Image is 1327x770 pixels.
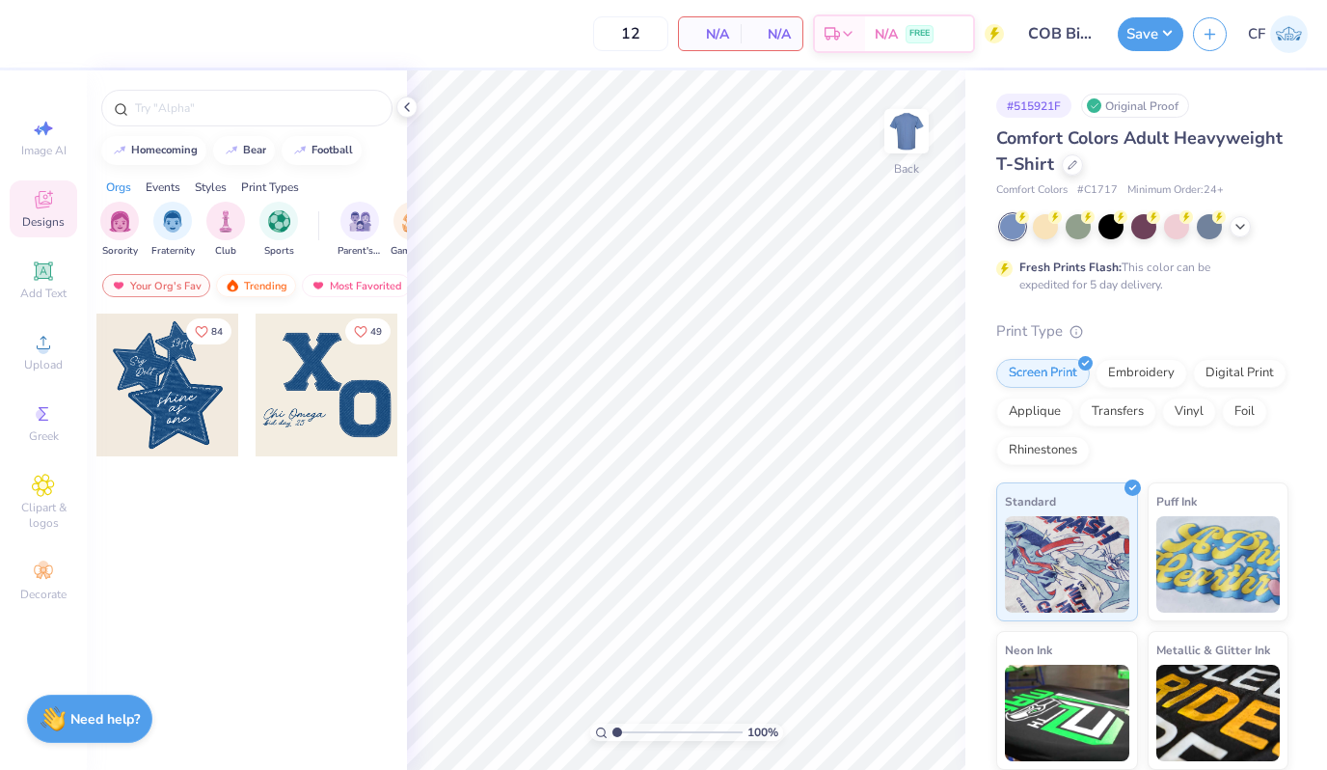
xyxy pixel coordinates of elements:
div: Rhinestones [996,436,1090,465]
button: Like [345,318,391,344]
span: Fraternity [151,244,195,259]
img: Back [887,112,926,151]
strong: Fresh Prints Flash: [1019,260,1122,275]
a: CF [1248,15,1308,53]
input: Untitled Design [1014,14,1108,53]
span: Image AI [21,143,67,158]
img: Cameryn Freeman [1270,15,1308,53]
span: Clipart & logos [10,500,77,531]
img: trend_line.gif [292,145,308,156]
div: Back [894,160,919,178]
button: filter button [100,202,139,259]
span: N/A [875,24,898,44]
img: trend_line.gif [224,145,239,156]
img: most_fav.gif [111,279,126,292]
button: filter button [259,202,298,259]
button: Save [1118,17,1183,51]
img: Club Image [215,210,236,233]
span: Upload [24,357,63,372]
div: filter for Club [206,202,245,259]
div: Vinyl [1162,398,1216,426]
span: CF [1248,23,1265,45]
span: Metallic & Glitter Ink [1156,640,1270,660]
div: filter for Parent's Weekend [338,202,382,259]
span: N/A [691,24,729,44]
div: Your Org's Fav [102,274,210,297]
div: Print Types [241,179,299,196]
button: filter button [391,202,435,259]
strong: Need help? [70,710,140,729]
span: Minimum Order: 24 + [1127,182,1224,199]
span: Standard [1005,491,1056,511]
div: # 515921F [996,94,1071,118]
button: filter button [206,202,245,259]
span: Decorate [20,587,67,602]
span: Puff Ink [1156,491,1197,511]
img: Puff Ink [1156,516,1281,613]
img: Neon Ink [1005,665,1129,761]
span: Game Day [391,244,435,259]
span: N/A [752,24,791,44]
button: filter button [151,202,195,259]
div: filter for Game Day [391,202,435,259]
img: Sorority Image [109,210,131,233]
img: most_fav.gif [311,279,326,292]
div: homecoming [131,145,198,155]
input: Try "Alpha" [133,98,380,118]
span: # C1717 [1077,182,1118,199]
button: homecoming [101,136,206,165]
input: – – [593,16,668,51]
span: Comfort Colors [996,182,1068,199]
div: Screen Print [996,359,1090,388]
img: Standard [1005,516,1129,613]
div: Trending [216,274,296,297]
img: Fraternity Image [162,210,183,233]
div: This color can be expedited for 5 day delivery. [1019,259,1257,293]
span: Parent's Weekend [338,244,382,259]
img: trending.gif [225,279,240,292]
img: Sports Image [268,210,290,233]
div: Events [146,179,180,196]
img: Metallic & Glitter Ink [1156,665,1281,761]
div: filter for Sports [259,202,298,259]
button: filter button [338,202,382,259]
div: Applique [996,398,1073,426]
img: trend_line.gif [112,145,127,156]
div: Original Proof [1081,94,1189,118]
img: Game Day Image [402,210,424,233]
div: Digital Print [1193,359,1286,388]
div: filter for Fraternity [151,202,195,259]
span: Club [215,244,236,259]
span: Neon Ink [1005,640,1052,660]
div: Most Favorited [302,274,411,297]
span: Designs [22,214,65,230]
span: 49 [370,327,382,337]
div: bear [243,145,266,155]
div: Print Type [996,320,1288,343]
span: 100 % [747,724,778,741]
button: bear [213,136,275,165]
span: Sports [264,244,294,259]
div: Styles [195,179,227,196]
span: 84 [211,327,223,337]
div: Embroidery [1096,359,1187,388]
span: Greek [29,428,59,444]
span: Comfort Colors Adult Heavyweight T-Shirt [996,126,1283,176]
div: Orgs [106,179,131,196]
div: filter for Sorority [100,202,139,259]
span: FREE [909,27,930,41]
span: Sorority [102,244,138,259]
div: Foil [1222,398,1267,426]
button: football [282,136,362,165]
img: Parent's Weekend Image [349,210,371,233]
span: Add Text [20,286,67,301]
div: Transfers [1079,398,1156,426]
button: Like [186,318,231,344]
div: football [311,145,353,155]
